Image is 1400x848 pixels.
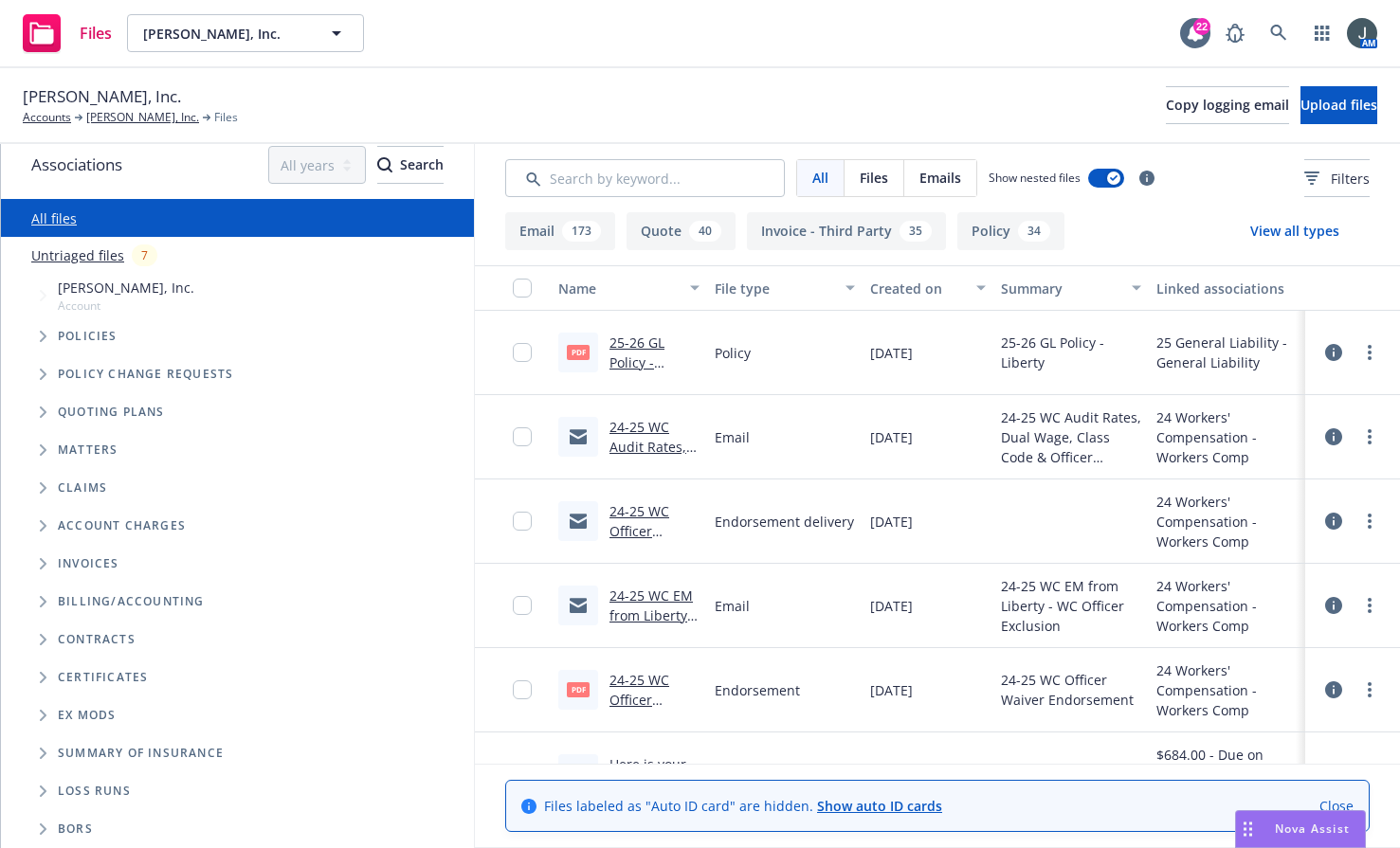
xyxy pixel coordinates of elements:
span: 24-25 WC Officer Waiver Endorsement [1001,670,1142,710]
svg: Search [377,157,392,172]
div: Drag to move [1236,811,1260,847]
span: Matters [58,444,118,456]
button: Summary [993,265,1150,311]
div: Name [558,279,679,298]
a: more [1358,594,1381,617]
span: Policy change requests [58,369,233,380]
span: PDF [567,345,590,359]
span: Ex Mods [58,710,116,721]
a: 25-26 GL Policy - Liberty .PDF [609,334,684,391]
a: Switch app [1303,14,1341,52]
span: Upload files [1300,96,1377,114]
button: Nova Assist [1235,810,1366,848]
input: Select all [513,279,532,298]
div: 24 Workers' Compensation - Workers Comp [1156,660,1298,720]
div: 40 [689,221,721,242]
span: Invoices [58,558,119,569]
span: Email [715,596,750,616]
span: Nova Assist [1275,821,1350,837]
span: Certificates [58,672,148,683]
span: Claims [58,482,107,494]
a: Search [1260,14,1298,52]
span: Account [58,298,194,314]
span: Files [214,109,238,126]
span: Summary of insurance [58,748,224,759]
span: [DATE] [870,427,913,447]
input: Toggle Row Selected [513,596,532,615]
button: Policy [957,212,1064,250]
div: 25 General Liability - General Liability [1156,333,1298,372]
div: Created on [870,279,964,298]
div: Folder Tree Example [1,583,474,848]
span: [DATE] [870,343,913,363]
span: Account charges [58,520,186,532]
a: 24-25 WC Audit Rates, Dual Wage, Class Code & Officer Exclusion info to JM.msg [609,418,698,555]
a: 24-25 WC Officer Waiver Endorsement to DG.msg [609,502,695,600]
div: File type [715,279,835,298]
a: Close [1319,796,1354,816]
span: [DATE] [870,680,913,700]
a: more [1358,510,1381,532]
button: Email [505,212,615,250]
span: Files [860,168,888,188]
span: Endorsement [715,680,800,700]
div: 24 Workers' Compensation - Workers Comp [1156,576,1298,636]
a: Accounts [23,109,71,126]
span: Quoting plans [58,406,165,418]
span: Show nested files [989,170,1081,186]
span: [PERSON_NAME], Inc. [143,24,307,44]
span: BORs [58,823,93,835]
input: Toggle Row Selected [513,512,532,531]
a: [PERSON_NAME], Inc. [86,109,199,126]
span: Billing/Accounting [58,596,205,607]
span: 24-25 WC EM from Liberty - WC Officer Exclusion [1001,576,1142,636]
button: Quote [627,212,736,250]
button: Copy logging email [1166,86,1289,124]
div: 173 [562,221,601,242]
div: 24 Workers' Compensation - Workers Comp [1156,492,1298,551]
span: Emails [919,168,961,188]
a: 24-25 WC EM from Liberty - WC Officer Exclusion.msg [609,586,696,684]
button: Filters [1304,159,1370,197]
span: Filters [1331,169,1370,189]
span: pdf [567,682,590,696]
button: View all types [1220,212,1370,250]
span: [DATE] [870,596,913,616]
a: more [1358,678,1381,701]
div: 35 [900,221,932,242]
span: Loss Runs [58,785,131,797]
button: Upload files [1300,86,1377,124]
span: Files [80,26,112,41]
button: [PERSON_NAME], Inc. [127,14,364,52]
span: [PERSON_NAME], Inc. [23,84,181,109]
span: [DATE] [870,512,913,532]
a: All files [31,209,77,227]
input: Search by keyword... [505,159,785,197]
button: File type [707,265,864,311]
button: SearchSearch [377,146,444,184]
span: Policies [58,331,118,342]
button: Created on [863,265,992,311]
input: Toggle Row Selected [513,427,532,446]
a: Report a Bug [1216,14,1254,52]
span: Filters [1304,169,1370,189]
input: Toggle Row Selected [513,680,532,699]
span: Email [715,427,750,447]
input: Toggle Row Selected [513,343,532,362]
span: 25-26 GL Policy - Liberty [1001,333,1142,372]
button: Name [551,265,707,311]
div: 22 [1193,18,1210,35]
div: Summary [1001,279,1121,298]
button: Invoice - Third Party [747,212,946,250]
span: Copy logging email [1166,96,1289,114]
button: Linked associations [1149,265,1305,311]
a: more [1358,341,1381,364]
div: 34 [1018,221,1050,242]
a: Show auto ID cards [817,797,942,815]
div: Linked associations [1156,279,1298,298]
div: $684.00 - Due on [DATE] [1156,745,1298,785]
div: Search [377,147,444,183]
span: Associations [31,153,122,177]
span: Policy [715,343,751,363]
img: photo [1347,18,1377,48]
